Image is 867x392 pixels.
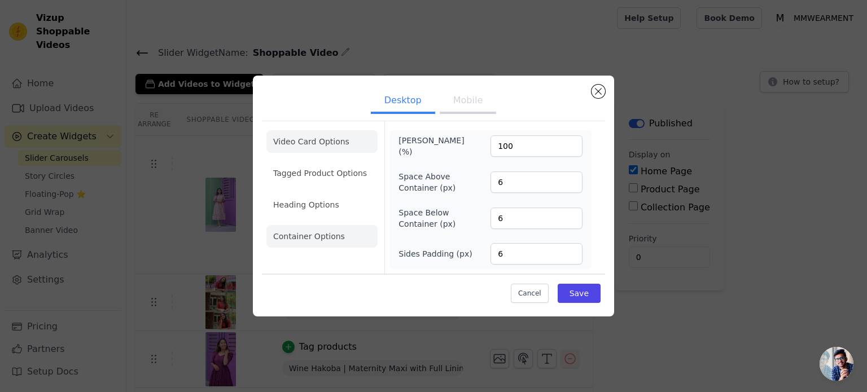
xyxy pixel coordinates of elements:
a: Open chat [820,347,853,381]
button: Cancel [511,284,549,303]
label: Sides Padding (px) [399,248,472,259]
label: Space Above Container (px) [399,171,460,193]
button: Mobile [440,89,496,114]
label: Space Below Container (px) [399,207,460,230]
li: Tagged Product Options [266,162,378,184]
li: Video Card Options [266,130,378,153]
button: Desktop [371,89,435,114]
label: [PERSON_NAME] (%) [399,135,460,157]
li: Container Options [266,225,378,248]
li: Heading Options [266,193,378,216]
button: Close modal [592,85,605,98]
button: Save [558,284,601,303]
